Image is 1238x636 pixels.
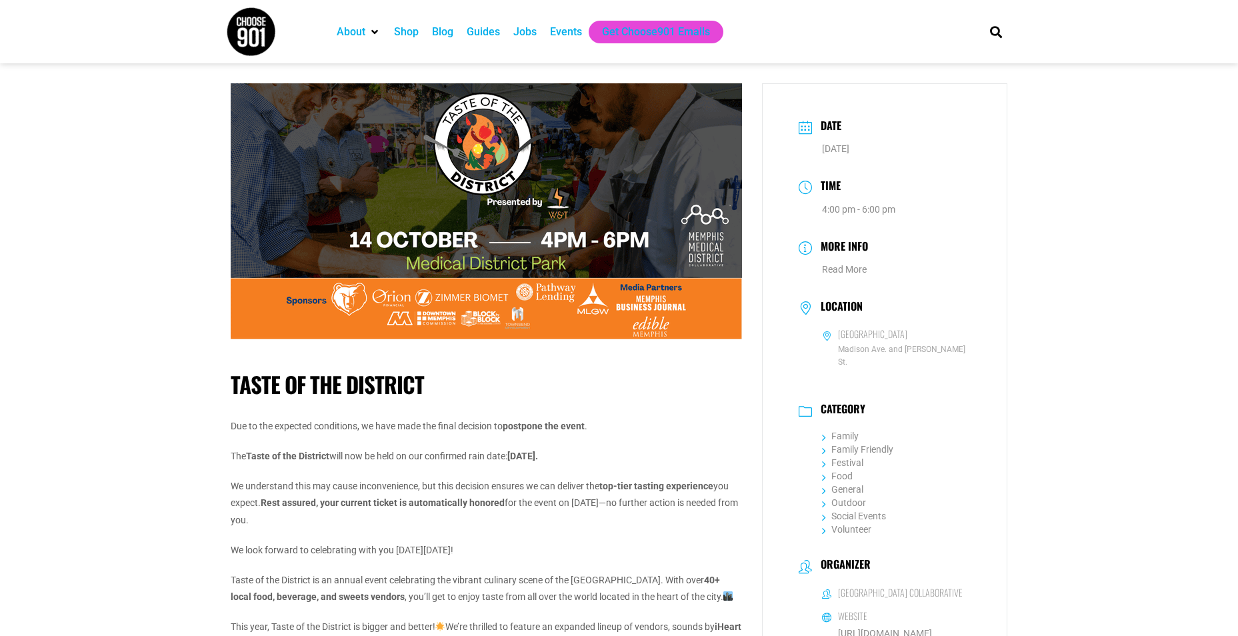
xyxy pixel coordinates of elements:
[838,328,907,340] h6: [GEOGRAPHIC_DATA]
[231,478,742,529] p: We understand this may cause inconvenience, but this decision ensures we can deliver the you expe...
[435,622,445,631] img: 🌟
[337,24,365,40] a: About
[507,451,538,461] strong: [DATE].
[822,497,866,508] a: Outdoor
[814,177,841,197] h3: Time
[723,591,733,601] img: 🏙️
[231,448,742,465] p: The will now be held on our confirmed rain date:
[599,481,713,491] strong: top-tier tasting experience
[822,524,871,535] a: Volunteer
[822,484,863,495] a: General
[822,343,971,369] span: Madison Ave. and [PERSON_NAME] St.
[822,471,853,481] a: Food
[814,238,868,257] h3: More Info
[602,24,710,40] a: Get Choose901 Emails
[814,300,863,316] h3: Location
[231,542,742,559] p: We look forward to celebrating with you [DATE][DATE]!
[822,511,886,521] a: Social Events
[231,371,742,398] h1: Taste of the District
[814,117,841,137] h3: Date
[231,418,742,435] p: Due to the expected conditions, we have made the final decision to .
[467,24,500,40] a: Guides
[814,558,871,574] h3: Organizer
[246,451,329,461] strong: Taste of the District
[985,21,1007,43] div: Search
[432,24,453,40] a: Blog
[231,572,742,605] p: Taste of the District is an annual event celebrating the vibrant culinary scene of the [GEOGRAPHI...
[261,497,505,508] strong: Rest assured, your current ticket is automatically honored
[822,204,895,215] abbr: 4:00 pm - 6:00 pm
[503,421,585,431] strong: postpone the event
[822,444,893,455] a: Family Friendly
[330,21,967,43] nav: Main nav
[550,24,582,40] a: Events
[330,21,387,43] div: About
[838,610,867,622] h6: Website
[822,431,859,441] a: Family
[513,24,537,40] a: Jobs
[822,264,867,275] a: Read More
[822,143,849,154] span: [DATE]
[394,24,419,40] a: Shop
[822,457,863,468] a: Festival
[814,403,865,419] h3: Category
[838,587,963,599] h6: [GEOGRAPHIC_DATA] Collaborative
